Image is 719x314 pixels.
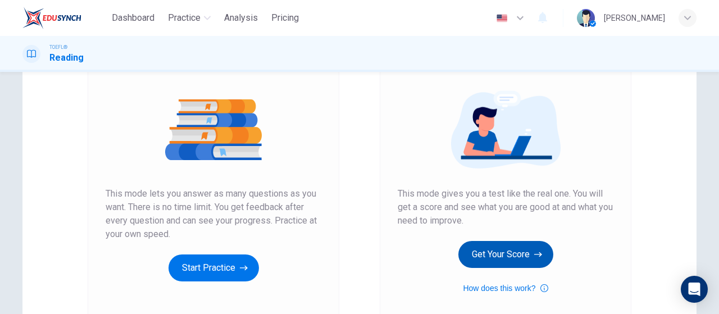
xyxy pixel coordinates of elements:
[163,8,215,28] button: Practice
[604,11,665,25] div: [PERSON_NAME]
[271,11,299,25] span: Pricing
[463,281,548,295] button: How does this work?
[107,8,159,28] button: Dashboard
[22,7,81,29] img: EduSynch logo
[681,276,708,303] div: Open Intercom Messenger
[168,11,201,25] span: Practice
[106,187,321,241] span: This mode lets you answer as many questions as you want. There is no time limit. You get feedback...
[267,8,303,28] button: Pricing
[220,8,262,28] button: Analysis
[224,11,258,25] span: Analysis
[398,187,613,227] span: This mode gives you a test like the real one. You will get a score and see what you are good at a...
[49,43,67,51] span: TOEFL®
[458,241,553,268] button: Get Your Score
[495,14,509,22] img: en
[577,9,595,27] img: Profile picture
[22,7,107,29] a: EduSynch logo
[112,11,154,25] span: Dashboard
[49,51,84,65] h1: Reading
[169,254,259,281] button: Start Practice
